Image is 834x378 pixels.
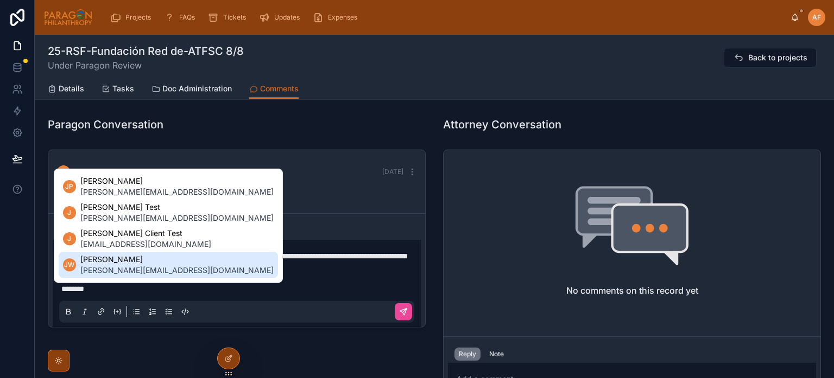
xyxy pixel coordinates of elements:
[59,83,84,94] span: Details
[748,52,807,63] span: Back to projects
[309,8,365,27] a: Expenses
[107,8,159,27] a: Projects
[80,239,211,250] span: [EMAIL_ADDRESS][DOMAIN_NAME]
[443,117,561,132] h1: Attorney Conversation
[454,348,481,361] button: Reply
[485,348,508,361] button: Note
[80,228,211,239] span: [PERSON_NAME] Client Test
[67,234,71,243] span: J
[256,8,307,27] a: Updates
[274,13,300,22] span: Updates
[64,261,74,269] span: JW
[328,13,357,22] span: Expenses
[151,79,232,101] a: Doc Administration
[125,13,151,22] span: Projects
[59,168,68,176] span: DK
[80,213,274,224] span: [PERSON_NAME][EMAIL_ADDRESS][DOMAIN_NAME]
[161,8,203,27] a: FAQs
[80,176,274,187] span: [PERSON_NAME]
[260,83,299,94] span: Comments
[382,168,403,176] span: [DATE]
[489,350,504,358] div: Note
[65,182,73,191] span: JP
[179,13,195,22] span: FAQs
[812,13,821,22] span: AF
[48,44,244,59] h1: 25-RSF-Fundación Red de-ATFSC 8/8
[223,13,246,22] span: Tickets
[80,254,274,265] span: [PERSON_NAME]
[80,187,274,197] span: [PERSON_NAME][EMAIL_ADDRESS][DOMAIN_NAME]
[74,166,134,177] span: Daria Kolomiiets
[48,79,84,101] a: Details
[249,79,299,100] a: Comments
[67,208,71,217] span: J
[205,8,254,27] a: Tickets
[102,5,791,29] div: scrollable content
[566,284,698,297] h2: No comments on this record yet
[54,169,283,283] div: Suggested mentions
[162,83,232,94] span: Doc Administration
[80,202,274,213] span: [PERSON_NAME] Test
[724,48,817,67] button: Back to projects
[80,265,274,276] span: [PERSON_NAME][EMAIL_ADDRESS][DOMAIN_NAME]
[48,59,244,72] span: Under Paragon Review
[43,9,93,26] img: App logo
[48,117,163,132] h1: Paragon Conversation
[102,79,134,101] a: Tasks
[112,83,134,94] span: Tasks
